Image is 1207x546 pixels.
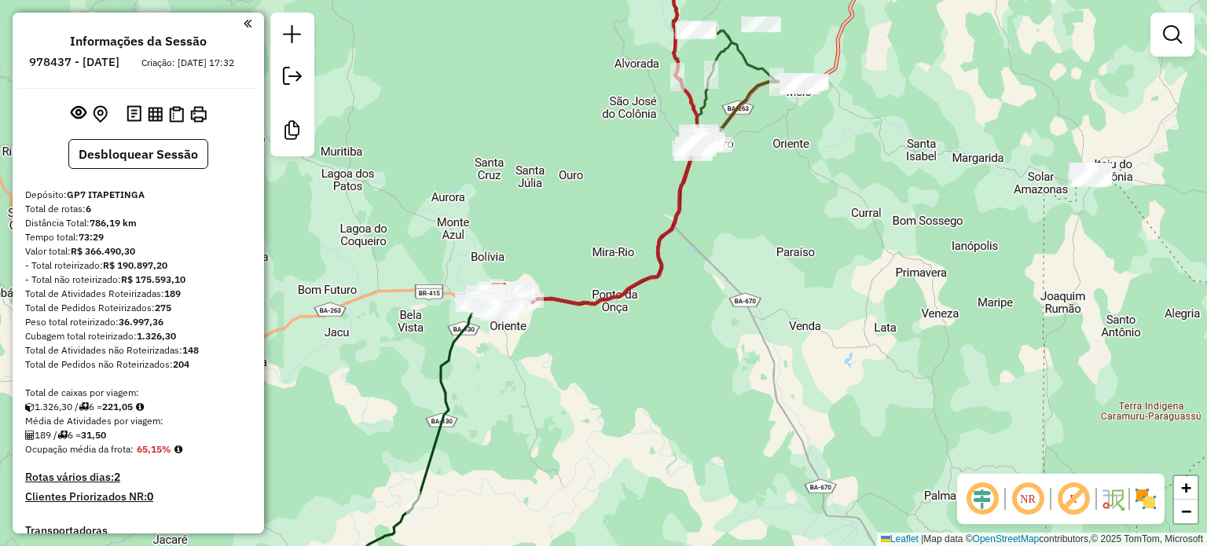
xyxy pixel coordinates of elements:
div: Distância Total: [25,216,251,230]
button: Logs desbloquear sessão [123,102,145,126]
a: OpenStreetMap [973,533,1040,544]
div: Atividade não roteirizada - EDNALDO DA SILVA ROC [677,138,716,154]
strong: 2 [114,470,120,484]
i: Meta Caixas/viagem: 1,00 Diferença: 220,05 [136,402,144,412]
div: Atividade não roteirizada - JUSSIARA NUNES DE SO [676,139,715,155]
div: Atividade não roteirizada - DJAVAN ALVES FARIAS [686,133,725,148]
div: Atividade não roteirizada - SUPERMERCADO PARQUE [1072,167,1111,182]
i: Total de rotas [79,402,89,412]
div: Atividade não roteirizada - ALENCAR MACARIO SOUZ [456,296,495,312]
strong: 6 [86,203,91,214]
span: + [1181,478,1191,497]
h4: Informações da Sessão [70,34,207,49]
div: Atividade não roteirizada - MANUEL NASCIMENTO [1072,163,1111,178]
img: GP7 ITAPETINGA [489,282,509,302]
div: Atividade não roteirizada - ANA ATACAREJO [477,302,516,317]
div: Valor total: [25,244,251,258]
span: − [1181,501,1191,521]
strong: 31,50 [81,429,106,441]
div: Atividade não roteirizada - GABRIEL INDIO SANTOS [1073,164,1112,180]
div: Atividade não roteirizada - GIVALDO MARTINS DOS [1071,165,1110,181]
div: Média de Atividades por viagem: [25,414,251,428]
img: Fluxo de ruas [1100,486,1125,511]
strong: 148 [182,344,199,356]
div: Total de Pedidos não Roteirizados: [25,357,251,372]
div: Atividade não roteirizada - JAYNE FERNANDES DE A [464,295,503,311]
button: Imprimir Rotas [187,103,210,126]
div: Atividade não roteirizada - ELLEN ROCHA DE JESUS [1073,168,1113,184]
div: Peso total roteirizado: [25,315,251,329]
span: Exibir rótulo [1055,480,1092,518]
div: Atividade não roteirizada - DORIVAL ARGOLO DE AN [741,16,780,32]
strong: 0 [147,489,153,504]
a: Zoom out [1174,500,1198,523]
a: Exportar sessão [277,60,308,96]
button: Visualizar relatório de Roteirização [145,103,166,124]
span: Ocupação média da frota: [25,443,134,455]
div: Atividade não roteirizada - NILSOM ROSA CARDOSO [679,125,718,141]
button: Centralizar mapa no depósito ou ponto de apoio [90,102,111,126]
h4: Transportadoras [25,524,251,537]
div: Atividade não roteirizada - ALEXSANDRO MANOEL DA [675,137,714,153]
div: Atividade não roteirizada - BEATRIZ SANTOS SOUZA [1072,170,1111,186]
strong: 189 [164,288,181,299]
a: Exibir filtros [1157,19,1188,50]
strong: 1.326,30 [137,330,176,342]
div: Atividade não roteirizada - ROGERIA FERNANDES DE [682,133,721,148]
span: Ocultar NR [1009,480,1047,518]
div: Cubagem total roteirizado: [25,329,251,343]
div: Atividade não roteirizada - CONVENIENCIA SaO RAF [466,285,505,301]
div: 1.326,30 / 6 = [25,400,251,414]
a: Clique aqui para minimizar o painel [244,14,251,32]
div: Atividade não roteirizada - GILSON CINTRA SOUZA [456,295,495,310]
a: Criar modelo [277,115,308,150]
i: Total de Atividades [25,431,35,440]
div: Criação: [DATE] 17:32 [135,56,240,70]
strong: 65,15% [137,443,171,455]
div: Atividade não roteirizada - GILBERTO SOBRAL DO R [1070,164,1110,180]
div: Atividade não roteirizada - JAIRO MARCELO GOMES [471,290,510,306]
strong: 221,05 [102,401,133,412]
i: Cubagem total roteirizado [25,402,35,412]
em: Média calculada utilizando a maior ocupação (%Peso ou %Cubagem) de cada rota da sessão. Rotas cro... [174,445,182,454]
div: Atividade não roteirizada - RENATO DE SANTANA AL [680,135,719,151]
h4: Rotas vários dias: [25,471,251,484]
div: Atividade não roteirizada - ISAIAS SANTOS [486,298,525,313]
div: 189 / 6 = [25,428,251,442]
div: Tempo total: [25,230,251,244]
div: Total de caixas por viagem: [25,386,251,400]
div: Atividade não roteirizada - CLICIA CARVALHO COST [682,134,721,149]
div: Atividade não roteirizada - AGNALDO LIMA DOS SAN [672,141,711,156]
h6: 978437 - [DATE] [29,55,119,69]
strong: 204 [173,358,189,370]
strong: R$ 175.593,10 [121,273,185,285]
span: | [921,533,923,544]
div: Atividade não roteirizada - LUCIMARA ROSALINA D [455,291,494,307]
div: Atividade não roteirizada - EDMUNDO COSTA SILVA [1073,170,1112,185]
div: Atividade não roteirizada - ZELIA MARIA DE SANTA [675,140,714,156]
strong: R$ 190.897,20 [103,259,167,271]
a: Nova sessão e pesquisa [277,19,308,54]
div: Atividade não roteirizada - MARIA JOSE RORA [679,124,718,140]
strong: GP7 ITAPETINGA [67,189,145,200]
button: Exibir sessão original [68,101,90,126]
div: Atividade não roteirizada - CREMILSON PAIVA DA R [676,137,715,152]
div: Total de rotas: [25,202,251,216]
div: Atividade não roteirizada - ROSIMAR VIEIRA DIAS [474,299,513,315]
strong: 275 [155,302,171,313]
div: Atividade não roteirizada - JOAO GONZAGA DE BRIT [1069,163,1108,178]
div: - Total não roteirizado: [25,273,251,287]
a: Zoom in [1174,476,1198,500]
div: - Total roteirizado: [25,258,251,273]
div: Total de Pedidos Roteirizados: [25,301,251,315]
div: Total de Atividades não Roteirizadas: [25,343,251,357]
div: Total de Atividades Roteirizadas: [25,287,251,301]
div: Atividade não roteirizada - JENIFER DA SILVA SA [1068,171,1107,187]
div: Atividade não roteirizada - CELIO ROBERTO DE SOU [681,128,720,144]
strong: 786,19 km [90,217,137,229]
span: Ocultar deslocamento [963,480,1001,518]
div: Atividade não roteirizada - SERGIO SANTOS ALMEID [471,300,511,316]
div: Atividade não roteirizada - PEDRINHO BATISTA DA [473,301,512,317]
div: Map data © contributors,© 2025 TomTom, Microsoft [877,533,1207,546]
button: Visualizar Romaneio [166,103,187,126]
